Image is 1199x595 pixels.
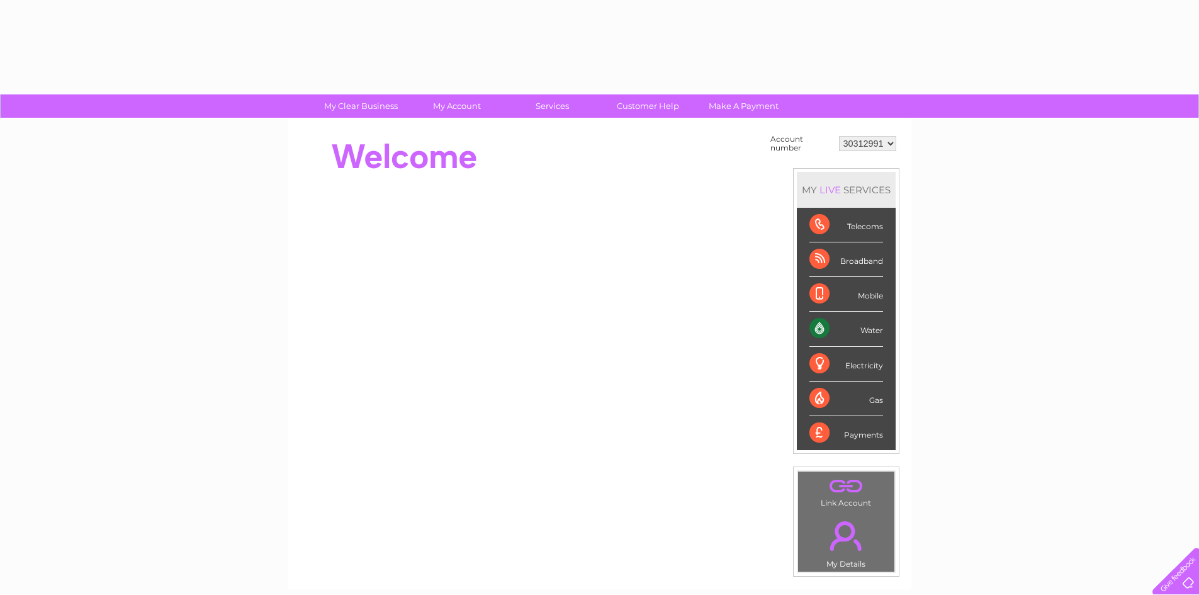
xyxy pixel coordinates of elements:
a: My Account [405,94,509,118]
a: . [801,475,891,497]
div: Mobile [809,277,883,312]
div: MY SERVICES [797,172,896,208]
td: Account number [767,132,836,156]
a: Services [500,94,604,118]
div: Telecoms [809,208,883,242]
a: . [801,514,891,558]
td: Link Account [797,471,895,511]
div: Electricity [809,347,883,382]
div: LIVE [817,184,843,196]
a: Customer Help [596,94,700,118]
div: Water [809,312,883,346]
td: My Details [797,511,895,572]
div: Broadband [809,242,883,277]
a: My Clear Business [309,94,413,118]
div: Gas [809,382,883,416]
a: Make A Payment [692,94,796,118]
div: Payments [809,416,883,450]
